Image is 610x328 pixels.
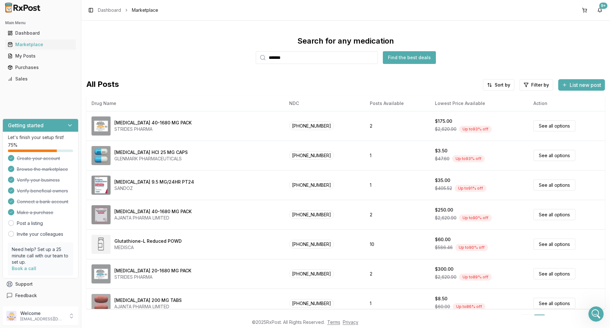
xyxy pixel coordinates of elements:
td: 2 [365,200,430,229]
div: JEFFREY says… [5,56,122,75]
a: Invite your colleagues [17,231,63,237]
div: So mounjaro 5 and trulicty 3 cancelled? Available anywhere else? [28,158,117,171]
div: Im looking for you and another pharmacy i let a couple places that usually have it know to messag... [5,108,104,141]
a: Purchases [5,62,76,73]
div: Close [112,3,123,14]
span: Browse the marketplace [17,166,68,172]
img: User avatar [6,311,17,321]
nav: pagination [521,314,597,326]
a: Privacy [343,319,358,325]
span: Verify your business [17,177,60,183]
span: Connect a bank account [17,199,68,205]
button: Find the best deals [383,51,436,64]
div: [MEDICAL_DATA] 40-1680 MG PACK [114,208,192,215]
span: Verify beneficial owners [17,188,68,194]
img: Omeprazole-Sodium Bicarbonate 40-1680 MG PACK [91,116,111,136]
button: List new post [558,79,605,91]
td: 10 [365,229,430,259]
div: [MEDICAL_DATA] 20-1680 MG PACK [114,268,191,274]
div: Search for any medication [297,36,394,46]
img: Glutathione-L Reduced POWD [91,235,111,254]
span: [PHONE_NUMBER] [289,210,334,219]
div: JEFFREY says… [5,75,122,89]
th: Posts Available [365,96,430,111]
span: Make a purchase [17,209,53,216]
button: Home [99,3,112,15]
div: Up to 89 % off [459,274,492,281]
div: $300.00 [435,266,453,272]
span: [PHONE_NUMBER] [289,269,334,278]
span: Feedback [15,292,37,299]
button: My Posts [3,51,78,61]
button: Dashboard [3,28,78,38]
td: 2 [365,259,430,289]
h1: [PERSON_NAME] [31,3,72,8]
img: Omeprazole-Sodium Bicarbonate 40-1680 MG PACK [91,205,111,224]
div: Manuel says… [5,9,122,28]
div: Up to 86 % off [453,303,485,310]
a: See all options [533,179,575,191]
div: Marketplace [8,41,73,48]
img: Profile image for Manuel [18,3,28,14]
a: See all options [533,268,575,279]
div: sounds good!Add reaction [5,9,45,23]
div: Still pending responsesAdd reaction [5,37,67,51]
td: 1 [365,289,430,318]
td: 1 [365,141,430,170]
a: Post a listing [17,220,43,227]
div: Up to 91 % off [455,185,486,192]
span: $2,620.90 [435,126,457,132]
button: Purchases [3,62,78,73]
div: Manuel says… [5,179,122,223]
span: [PHONE_NUMBER] [289,299,334,308]
a: Marketplace [5,39,76,50]
a: My Posts [5,50,76,62]
div: Dashboard [8,30,73,36]
div: Glutathione-L Reduced POWD [114,238,182,244]
th: Action [528,96,605,111]
button: Sort by [483,79,514,91]
div: Up to 93 % off [459,126,492,133]
div: AJANTA PHARMA LIMITED [114,304,182,310]
div: JEFFREY says… [5,89,122,108]
span: List new post [570,81,601,89]
div: 9+ [599,3,607,9]
button: go back [4,3,16,15]
div: STRIDES PHARMA [114,274,191,280]
nav: breadcrumb [98,7,158,13]
span: Marketplace [132,7,158,13]
div: $3.50 [435,148,447,154]
div: AJANTA PHARMA LIMITED [114,215,192,221]
span: Sort by [495,82,510,88]
a: Terms [327,319,340,325]
p: Active 15h ago [31,8,62,14]
div: Up to 90 % off [455,244,488,251]
span: $586.46 [435,244,453,251]
span: $47.60 [435,156,450,162]
div: SANDOZ [114,185,194,192]
span: $2,620.90 [435,215,457,221]
span: All Posts [86,79,119,91]
div: [MEDICAL_DATA] 200 MG TABS [114,297,182,304]
a: Dashboard [5,27,76,39]
p: [EMAIL_ADDRESS][DOMAIN_NAME] [20,317,64,322]
button: Upload attachment [10,208,15,213]
a: Dashboard [98,7,121,13]
button: Send a message… [109,206,119,216]
div: $35.00 [435,177,450,184]
span: [PHONE_NUMBER] [289,181,334,189]
a: 21 [572,314,583,326]
img: Rivastigmine 9.5 MG/24HR PT24 [91,176,111,195]
div: gotcha [97,56,122,70]
div: gotcha [102,59,117,66]
span: $2,620.90 [435,274,457,280]
div: Sales [8,76,73,82]
div: STRIDES PHARMA [114,126,192,132]
img: RxPost Logo [3,3,43,13]
div: Up to 93 % off [452,155,485,162]
div: So mounjaro 5 and trulicty 3 cancelled? Available anywhere else? [23,154,122,174]
span: [PHONE_NUMBER] [289,122,334,130]
div: $250.00 [435,207,453,213]
div: MEDISCA [114,244,182,251]
button: Gif picker [30,208,35,213]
